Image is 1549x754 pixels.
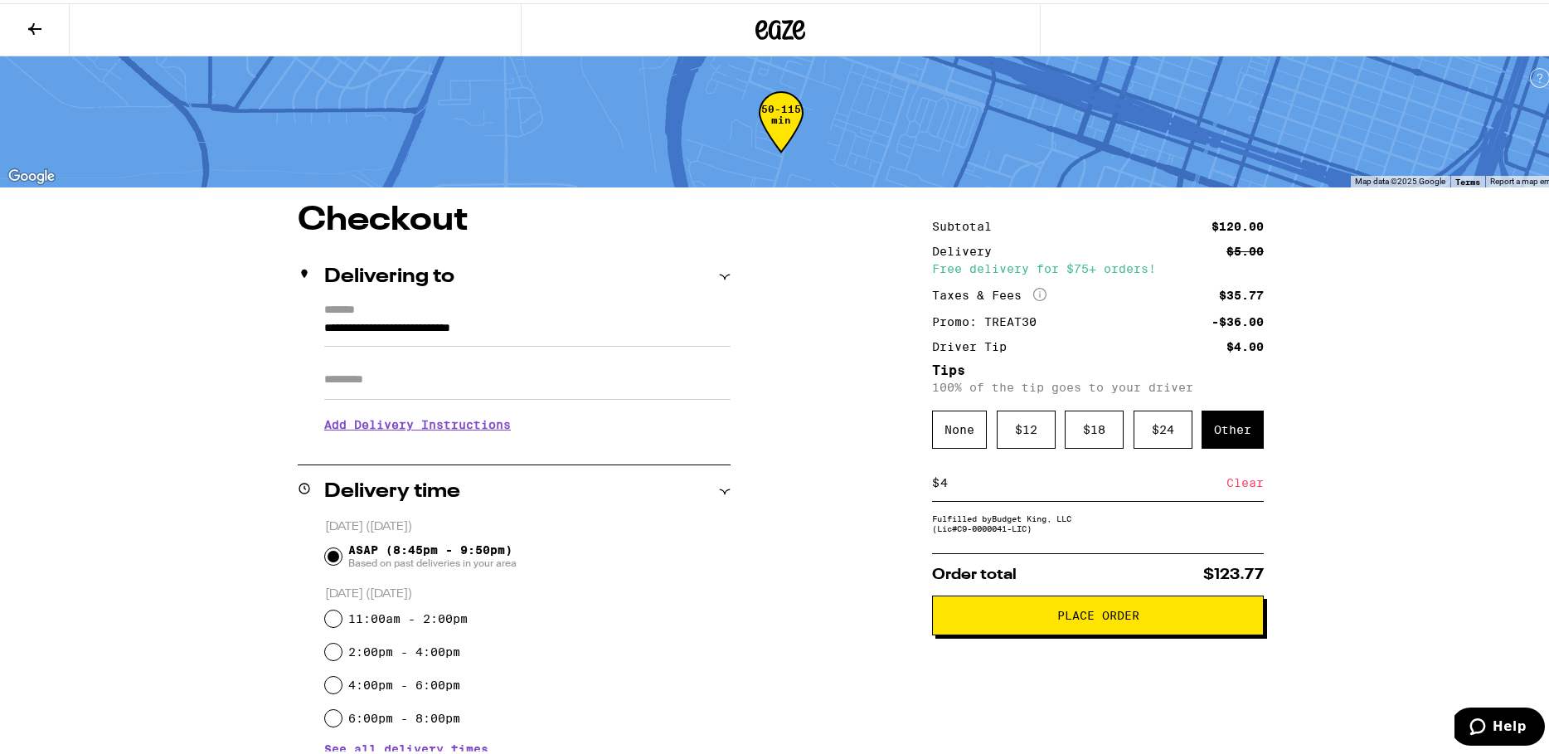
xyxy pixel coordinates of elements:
[1454,704,1545,746] iframe: Opens a widget where you can find more information
[348,642,460,655] label: 2:00pm - 4:00pm
[325,516,731,532] p: [DATE] ([DATE])
[1355,173,1445,182] span: Map data ©2025 Google
[1057,606,1139,618] span: Place Order
[1203,564,1264,579] span: $123.77
[324,440,731,454] p: We'll contact you at [PHONE_NUMBER] when we arrive
[348,708,460,722] label: 6:00pm - 8:00pm
[759,100,804,163] div: 50-115 min
[940,472,1226,487] input: 0
[1065,407,1124,445] div: $ 18
[932,361,1264,374] h5: Tips
[1212,313,1264,324] div: -$36.00
[1219,286,1264,298] div: $35.77
[298,201,731,234] h1: Checkout
[1226,338,1264,349] div: $4.00
[1226,461,1264,498] div: Clear
[932,461,940,498] div: $
[325,583,731,599] p: [DATE] ([DATE])
[348,609,468,622] label: 11:00am - 2:00pm
[932,407,987,445] div: None
[1212,217,1264,229] div: $120.00
[348,675,460,688] label: 4:00pm - 6:00pm
[932,217,1003,229] div: Subtotal
[932,592,1264,632] button: Place Order
[1134,407,1192,445] div: $ 24
[932,564,1017,579] span: Order total
[932,260,1264,271] div: Free delivery for $75+ orders!
[932,377,1264,391] p: 100% of the tip goes to your driver
[4,163,59,184] a: Open this area in Google Maps (opens a new window)
[1202,407,1264,445] div: Other
[932,510,1264,530] div: Fulfilled by Budget King, LLC (Lic# C9-0000041-LIC )
[324,402,731,440] h3: Add Delivery Instructions
[932,285,1046,299] div: Taxes & Fees
[932,242,1003,254] div: Delivery
[324,264,454,284] h2: Delivering to
[348,540,517,567] span: ASAP (8:45pm - 9:50pm)
[1455,173,1480,183] a: Terms
[324,740,488,752] button: See all delivery times
[932,338,1018,349] div: Driver Tip
[932,313,1048,324] div: Promo: TREAT30
[1226,242,1264,254] div: $5.00
[324,479,460,499] h2: Delivery time
[997,407,1056,445] div: $ 12
[4,163,59,184] img: Google
[348,553,517,567] span: Based on past deliveries in your area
